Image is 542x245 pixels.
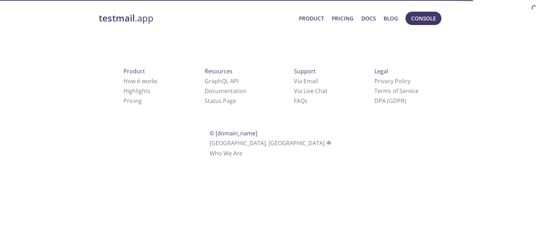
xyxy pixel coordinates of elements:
strong: testmail [99,12,135,24]
span: Resources [205,67,233,75]
a: DPA (GDPR) [374,97,406,105]
a: GraphQL API [205,77,239,85]
a: How it works [124,77,158,85]
button: Console [405,12,441,25]
span: Support [294,67,316,75]
a: Status Page [205,97,236,105]
span: Console [411,14,436,23]
a: Product [299,14,324,23]
a: Terms of Service [374,87,418,95]
span: Product [124,67,145,75]
span: s [305,97,307,105]
a: Pricing [124,97,142,105]
a: Privacy Policy [374,77,410,85]
a: Highlights [124,87,150,95]
a: testmail.app [99,12,293,24]
span: © [DOMAIN_NAME] [210,129,257,137]
span: Legal [374,67,388,75]
a: Via Email [294,77,318,85]
span: [GEOGRAPHIC_DATA], [GEOGRAPHIC_DATA] [210,139,333,147]
a: Docs [361,14,376,23]
a: Blog [384,14,398,23]
a: Who We Are [210,149,242,157]
a: Documentation [205,87,247,95]
a: FAQ [294,97,307,105]
a: Pricing [332,14,354,23]
a: Via Live Chat [294,87,327,95]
